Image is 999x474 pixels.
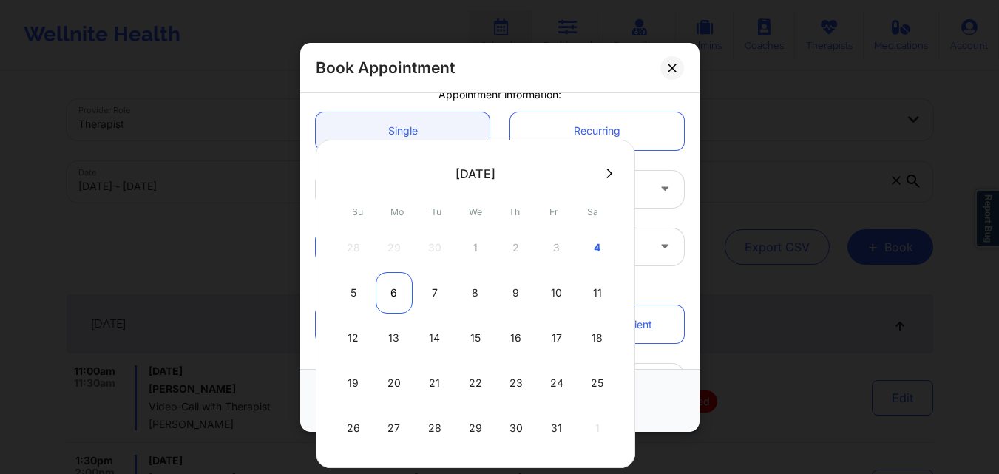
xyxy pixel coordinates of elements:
div: Fri Oct 31 2025 [538,407,575,449]
div: Patient information: [305,280,694,295]
div: Initial Therapy Session (30 minutes) [328,170,647,207]
div: Sun Oct 19 2025 [335,362,372,404]
div: Sat Oct 18 2025 [579,317,616,359]
div: Sun Oct 12 2025 [335,317,372,359]
a: Recurring [510,112,684,149]
abbr: Tuesday [431,206,441,217]
div: Tue Oct 07 2025 [416,272,453,314]
div: Mon Oct 20 2025 [376,362,413,404]
div: Thu Oct 09 2025 [498,272,535,314]
div: Sat Oct 11 2025 [579,272,616,314]
div: Fri Oct 24 2025 [538,362,575,404]
div: Sat Oct 25 2025 [579,362,616,404]
div: Wed Oct 22 2025 [457,362,494,404]
abbr: Thursday [509,206,520,217]
abbr: Friday [549,206,558,217]
div: Mon Oct 27 2025 [376,407,413,449]
abbr: Monday [390,206,404,217]
div: Sun Oct 26 2025 [335,407,372,449]
div: Mon Oct 06 2025 [376,272,413,314]
div: Thu Oct 30 2025 [498,407,535,449]
div: Thu Oct 23 2025 [498,362,535,404]
div: Sun Oct 05 2025 [335,272,372,314]
div: Wed Oct 08 2025 [457,272,494,314]
div: Tue Oct 14 2025 [416,317,453,359]
abbr: Sunday [352,206,363,217]
div: Thu Oct 16 2025 [498,317,535,359]
div: Fri Oct 17 2025 [538,317,575,359]
div: Wed Oct 29 2025 [457,407,494,449]
a: Not Registered Patient [510,305,684,343]
div: Wed Oct 15 2025 [457,317,494,359]
div: Sat Oct 04 2025 [579,227,616,268]
div: [DATE] [456,166,495,181]
abbr: Saturday [587,206,598,217]
div: Tue Oct 28 2025 [416,407,453,449]
div: Tue Oct 21 2025 [416,362,453,404]
div: Appointment information: [305,87,694,102]
div: Fri Oct 10 2025 [538,272,575,314]
h2: Book Appointment [316,58,455,78]
a: Single [316,112,490,149]
div: Mon Oct 13 2025 [376,317,413,359]
abbr: Wednesday [469,206,482,217]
